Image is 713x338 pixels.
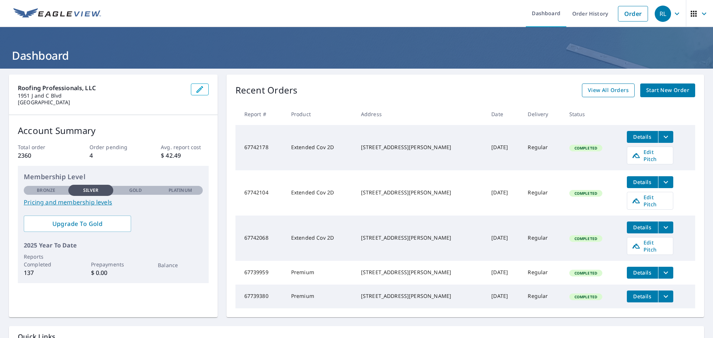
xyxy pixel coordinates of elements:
p: Membership Level [24,172,203,182]
span: Start New Order [646,86,689,95]
p: 1951 J and C Blvd [18,92,185,99]
span: Details [631,293,654,300]
span: Upgrade To Gold [30,220,125,228]
p: Roofing Professionals, LLC [18,83,185,92]
td: Extended Cov 2D [285,216,355,261]
th: Delivery [522,103,563,125]
span: Completed [570,145,602,151]
img: EV Logo [13,8,101,19]
p: Silver [83,187,99,194]
p: Balance [158,261,202,269]
td: [DATE] [485,170,522,216]
td: 67742068 [235,216,285,261]
div: RL [655,6,671,22]
p: Avg. report cost [161,143,208,151]
td: Extended Cov 2D [285,125,355,170]
span: Completed [570,270,602,276]
a: Upgrade To Gold [24,216,131,232]
p: $ 0.00 [91,268,136,277]
h1: Dashboard [9,48,704,63]
a: Pricing and membership levels [24,198,203,207]
td: Regular [522,216,563,261]
span: Details [631,133,654,140]
button: filesDropdownBtn-67739380 [658,291,673,302]
td: Extended Cov 2D [285,170,355,216]
p: [GEOGRAPHIC_DATA] [18,99,185,106]
p: 4 [89,151,137,160]
button: detailsBtn-67742178 [627,131,658,143]
span: Edit Pitch [632,148,668,163]
td: Regular [522,261,563,285]
div: [STREET_ADDRESS][PERSON_NAME] [361,189,479,196]
button: detailsBtn-67742104 [627,176,658,188]
button: filesDropdownBtn-67739959 [658,267,673,279]
a: Edit Pitch [627,147,673,164]
button: filesDropdownBtn-67742104 [658,176,673,188]
a: Edit Pitch [627,192,673,210]
p: Platinum [169,187,192,194]
a: Order [618,6,648,22]
span: Edit Pitch [632,194,668,208]
td: Regular [522,285,563,308]
span: Completed [570,294,602,299]
p: 2025 Year To Date [24,241,203,250]
th: Address [355,103,485,125]
td: [DATE] [485,125,522,170]
div: [STREET_ADDRESS][PERSON_NAME] [361,269,479,276]
span: Edit Pitch [632,239,668,253]
th: Product [285,103,355,125]
p: Account Summary [18,124,209,137]
td: Regular [522,170,563,216]
th: Status [563,103,621,125]
div: [STREET_ADDRESS][PERSON_NAME] [361,292,479,300]
p: 2360 [18,151,65,160]
p: Total order [18,143,65,151]
button: filesDropdownBtn-67742068 [658,221,673,233]
div: [STREET_ADDRESS][PERSON_NAME] [361,144,479,151]
td: [DATE] [485,285,522,308]
span: Details [631,178,654,186]
td: Regular [522,125,563,170]
p: 137 [24,268,68,277]
p: $ 42.49 [161,151,208,160]
span: View All Orders [588,86,629,95]
a: Start New Order [640,83,695,97]
button: detailsBtn-67739380 [627,291,658,302]
a: View All Orders [582,83,635,97]
td: [DATE] [485,261,522,285]
th: Date [485,103,522,125]
p: Bronze [37,187,55,194]
td: 67742178 [235,125,285,170]
p: Prepayments [91,260,136,268]
button: filesDropdownBtn-67742178 [658,131,673,143]
td: 67742104 [235,170,285,216]
a: Edit Pitch [627,237,673,255]
div: [STREET_ADDRESS][PERSON_NAME] [361,234,479,242]
p: Recent Orders [235,83,298,97]
span: Completed [570,236,602,241]
button: detailsBtn-67739959 [627,267,658,279]
span: Completed [570,191,602,196]
p: Reports Completed [24,253,68,268]
p: Gold [129,187,142,194]
button: detailsBtn-67742068 [627,221,658,233]
td: Premium [285,261,355,285]
span: Details [631,269,654,276]
td: 67739959 [235,261,285,285]
th: Report # [235,103,285,125]
td: Premium [285,285,355,308]
span: Details [631,224,654,231]
td: 67739380 [235,285,285,308]
p: Order pending [89,143,137,151]
td: [DATE] [485,216,522,261]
